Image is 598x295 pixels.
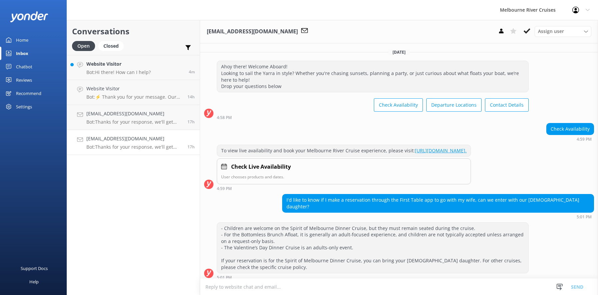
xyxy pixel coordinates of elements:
[577,137,592,141] strong: 4:59 PM
[217,276,232,280] strong: 5:01 PM
[29,275,39,288] div: Help
[546,137,594,141] div: Oct 02 2025 04:59pm (UTC +10:00) Australia/Sydney
[86,85,182,92] h4: Website Visitor
[86,144,182,150] p: Bot: Thanks for your response, we'll get back to you as soon as we can during opening hours.
[16,47,28,60] div: Inbox
[426,98,482,112] button: Departure Locations
[221,174,467,180] p: User chooses products and dates.
[187,119,195,125] span: Oct 02 2025 05:33pm (UTC +10:00) Australia/Sydney
[86,94,182,100] p: Bot: ⚡ Thank you for your message. Our office hours are Mon - Fri 9.30am - 5pm. We'll get back to...
[217,61,528,92] div: Ahoy there! Welcome Aboard! Looking to sail the Yarra in style? Whether you're chasing sunsets, p...
[86,119,182,125] p: Bot: Thanks for your response, we'll get back to you as soon as we can during opening hours.
[67,55,200,80] a: Website VisitorBot:Hi there! How can I help?4m
[72,41,95,51] div: Open
[86,60,151,68] h4: Website Visitor
[207,27,298,36] h3: [EMAIL_ADDRESS][DOMAIN_NAME]
[72,42,98,49] a: Open
[577,215,592,219] strong: 5:01 PM
[282,194,594,212] div: I'd like to know if I make a reservation through the First Table app to go with my wife, can we e...
[217,145,471,156] div: To view live availability and book your Melbourne River Cruise experience, please visit:
[217,186,471,191] div: Oct 02 2025 04:59pm (UTC +10:00) Australia/Sydney
[16,100,32,113] div: Settings
[187,94,195,100] span: Oct 02 2025 07:52pm (UTC +10:00) Australia/Sydney
[217,116,232,120] strong: 4:58 PM
[485,98,529,112] button: Contact Details
[10,11,48,22] img: yonder-white-logo.png
[535,26,591,37] div: Assign User
[217,223,528,273] div: - Children are welcome on the Spirit of Melbourne Dinner Cruise, but they must remain seated duri...
[415,147,467,154] a: [URL][DOMAIN_NAME].
[86,69,151,75] p: Bot: Hi there! How can I help?
[16,33,28,47] div: Home
[231,163,291,171] h4: Check Live Availability
[16,73,32,87] div: Reviews
[187,144,195,150] span: Oct 02 2025 05:12pm (UTC +10:00) Australia/Sydney
[72,25,195,38] h2: Conversations
[67,105,200,130] a: [EMAIL_ADDRESS][DOMAIN_NAME]Bot:Thanks for your response, we'll get back to you as soon as we can...
[538,28,564,35] span: Assign user
[547,123,594,135] div: Check Availability
[98,42,127,49] a: Closed
[67,80,200,105] a: Website VisitorBot:⚡ Thank you for your message. Our office hours are Mon - Fri 9.30am - 5pm. We'...
[374,98,423,112] button: Check Availability
[282,214,594,219] div: Oct 02 2025 05:01pm (UTC +10:00) Australia/Sydney
[189,69,195,75] span: Oct 03 2025 10:39am (UTC +10:00) Australia/Sydney
[86,110,182,117] h4: [EMAIL_ADDRESS][DOMAIN_NAME]
[98,41,124,51] div: Closed
[217,115,529,120] div: Oct 02 2025 04:58pm (UTC +10:00) Australia/Sydney
[16,87,41,100] div: Recommend
[67,130,200,155] a: [EMAIL_ADDRESS][DOMAIN_NAME]Bot:Thanks for your response, we'll get back to you as soon as we can...
[217,275,529,280] div: Oct 02 2025 05:01pm (UTC +10:00) Australia/Sydney
[86,135,182,142] h4: [EMAIL_ADDRESS][DOMAIN_NAME]
[21,262,48,275] div: Support Docs
[389,49,410,55] span: [DATE]
[217,187,232,191] strong: 4:59 PM
[16,60,32,73] div: Chatbot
